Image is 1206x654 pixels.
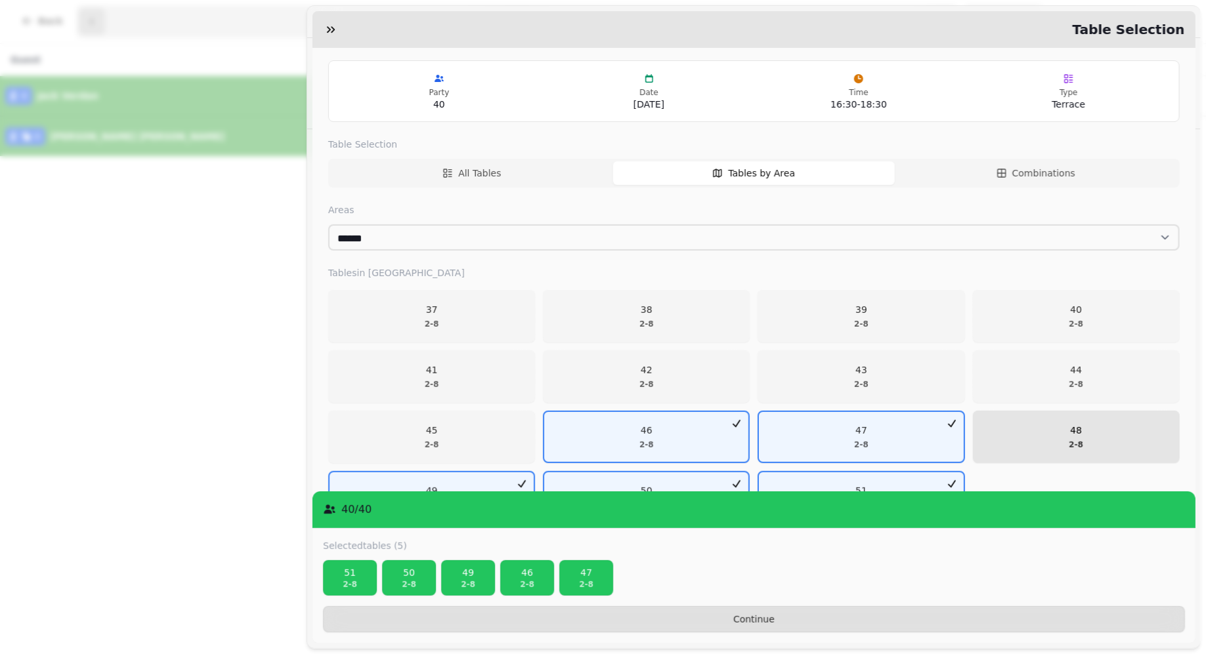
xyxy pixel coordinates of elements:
button: 432-8 [758,350,965,403]
button: Tables by Area [613,161,895,185]
p: 2 - 8 [854,379,869,390]
p: 2 - 8 [565,579,607,590]
p: 2 - 8 [639,319,654,329]
button: 482-8 [973,411,1180,463]
p: 2 - 8 [639,439,654,450]
p: 45 [425,424,439,437]
button: Continue [323,606,1185,632]
button: 492-8 [441,560,495,596]
p: Type [969,87,1169,98]
p: Terrace [969,98,1169,111]
p: 2 - 8 [388,579,430,590]
button: 462-8 [543,411,750,463]
p: 49 [447,566,489,579]
p: 51 [854,484,869,497]
p: 2 - 8 [1069,379,1084,390]
p: 48 [1069,424,1084,437]
button: 412-8 [328,350,535,403]
label: Tables in [GEOGRAPHIC_DATA] [328,266,1180,279]
button: 422-8 [543,350,750,403]
button: 502-8 [382,560,436,596]
p: 41 [425,363,439,377]
button: 492-8 [328,471,535,523]
button: 512-8 [323,560,377,596]
p: Party [339,87,539,98]
button: 512-8 [758,471,965,523]
button: Combinations [895,161,1177,185]
button: 452-8 [328,411,535,463]
p: 50 [639,484,654,497]
p: 2 - 8 [447,579,489,590]
span: All Tables [458,167,501,180]
button: 472-8 [758,411,965,463]
p: 2 - 8 [506,579,548,590]
label: Areas [328,203,1180,216]
p: 2 - 8 [425,379,439,390]
p: 43 [854,363,869,377]
p: Time [760,87,959,98]
p: 16:30 - 18:30 [760,98,959,111]
p: 2 - 8 [639,379,654,390]
p: 2 - 8 [854,319,869,329]
label: Table Selection [328,138,1180,151]
p: 2 - 8 [854,439,869,450]
p: 37 [425,303,439,316]
span: Continue [334,615,1174,624]
p: 39 [854,303,869,316]
p: 2 - 8 [1069,319,1084,329]
p: 46 [639,424,654,437]
p: 2 - 8 [425,439,439,450]
p: 51 [329,566,371,579]
p: 2 - 8 [1069,439,1084,450]
span: Combinations [1012,167,1075,180]
p: 50 [388,566,430,579]
button: 472-8 [559,560,613,596]
p: 47 [565,566,607,579]
p: 44 [1069,363,1084,377]
p: 40 [339,98,539,111]
button: 462-8 [500,560,554,596]
button: 502-8 [543,471,750,523]
p: 38 [639,303,654,316]
button: 402-8 [973,290,1180,342]
p: 46 [506,566,548,579]
button: 372-8 [328,290,535,342]
p: 49 [425,484,439,497]
label: Selected tables (5) [323,539,407,552]
p: 47 [854,424,869,437]
p: 2 - 8 [329,579,371,590]
p: 2 - 8 [425,319,439,329]
p: 42 [639,363,654,377]
p: 40 / 40 [341,502,372,518]
p: Date [549,87,749,98]
p: [DATE] [549,98,749,111]
button: All Tables [331,161,613,185]
button: 442-8 [973,350,1180,403]
button: 382-8 [543,290,750,342]
span: Tables by Area [729,167,796,180]
p: 40 [1069,303,1084,316]
button: 392-8 [758,290,965,342]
